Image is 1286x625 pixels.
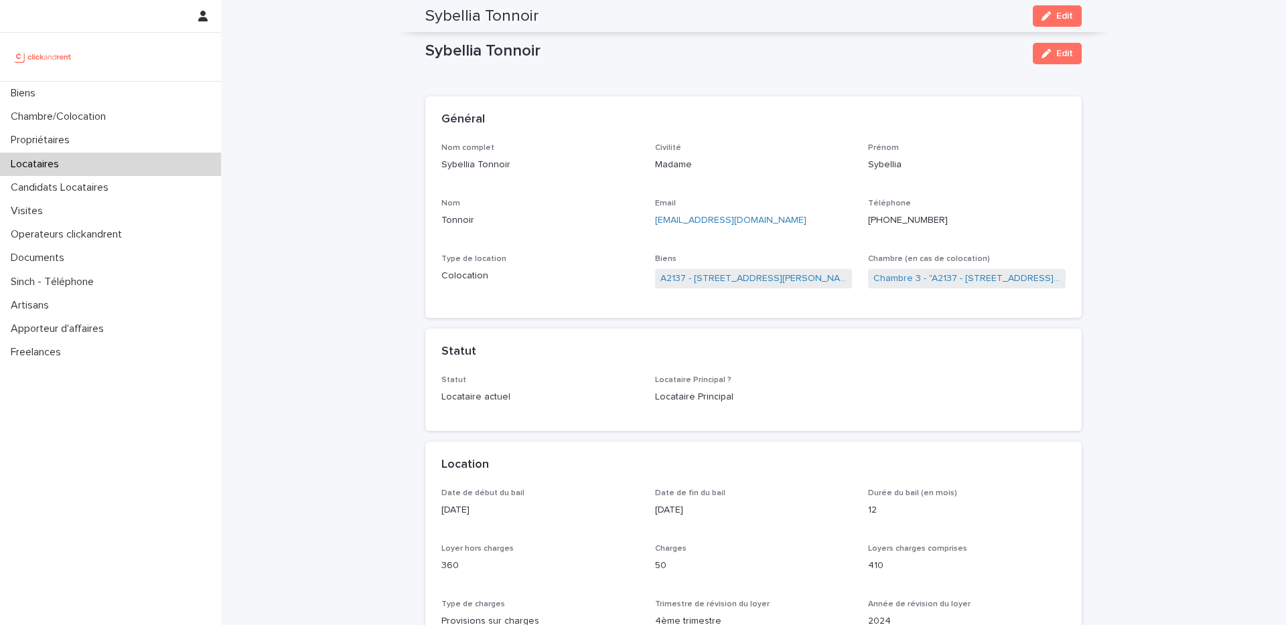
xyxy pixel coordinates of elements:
[655,376,731,384] span: Locataire Principal ?
[1056,49,1073,58] span: Edit
[868,600,971,608] span: Année de révision du loyer
[5,205,54,217] p: Visites
[655,390,853,404] p: Locataire Principal
[868,559,1066,573] p: 410
[441,600,505,608] span: Type de charges
[441,390,639,404] p: Locataire actuel
[873,272,1060,286] a: Chambre 3 - "A2137 - [STREET_ADDRESS][PERSON_NAME]"
[1056,11,1073,21] span: Edit
[655,199,676,207] span: Email
[5,276,104,288] p: Sinch - Téléphone
[868,503,1066,517] p: 12
[5,158,70,171] p: Locataires
[441,112,485,127] h2: Général
[441,158,639,172] p: Sybellia Tonnoir
[868,213,1066,228] p: [PHONE_NUMBER]
[868,158,1066,172] p: Sybellia
[441,345,476,359] h2: Statut
[868,545,967,553] span: Loyers charges comprises
[425,41,1022,61] p: Sybellia Tonnoir
[5,181,119,194] p: Candidats Locataires
[5,87,46,100] p: Biens
[655,489,725,497] span: Date de fin du bail
[655,503,853,517] p: [DATE]
[441,376,466,384] span: Statut
[655,215,806,225] a: [EMAIL_ADDRESS][DOMAIN_NAME]
[868,489,957,497] span: Durée du bail (en mois)
[5,346,72,359] p: Freelances
[868,199,911,207] span: Téléphone
[441,213,639,228] p: Tonnoir
[655,600,770,608] span: Trimestre de révision du loyer
[5,299,60,312] p: Artisans
[441,489,524,497] span: Date de début du bail
[655,144,681,152] span: Civilité
[5,323,115,335] p: Apporteur d'affaires
[5,110,117,123] p: Chambre/Colocation
[441,255,506,263] span: Type de location
[5,228,133,241] p: Operateurs clickandrent
[655,545,687,553] span: Charges
[441,269,639,283] p: Colocation
[868,144,899,152] span: Prénom
[655,255,676,263] span: Biens
[441,503,639,517] p: [DATE]
[425,7,539,26] h2: Sybellia Tonnoir
[441,559,639,573] p: 360
[5,134,80,147] p: Propriétaires
[655,559,853,573] p: 50
[5,252,75,264] p: Documents
[441,545,514,553] span: Loyer hors charges
[1033,43,1082,64] button: Edit
[441,458,489,472] h2: Location
[655,158,853,172] p: Madame
[441,199,460,207] span: Nom
[441,144,494,152] span: Nom complet
[660,272,847,286] a: A2137 - [STREET_ADDRESS][PERSON_NAME]
[1033,5,1082,27] button: Edit
[868,255,990,263] span: Chambre (en cas de colocation)
[11,43,76,70] img: UCB0brd3T0yccxBKYDjQ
